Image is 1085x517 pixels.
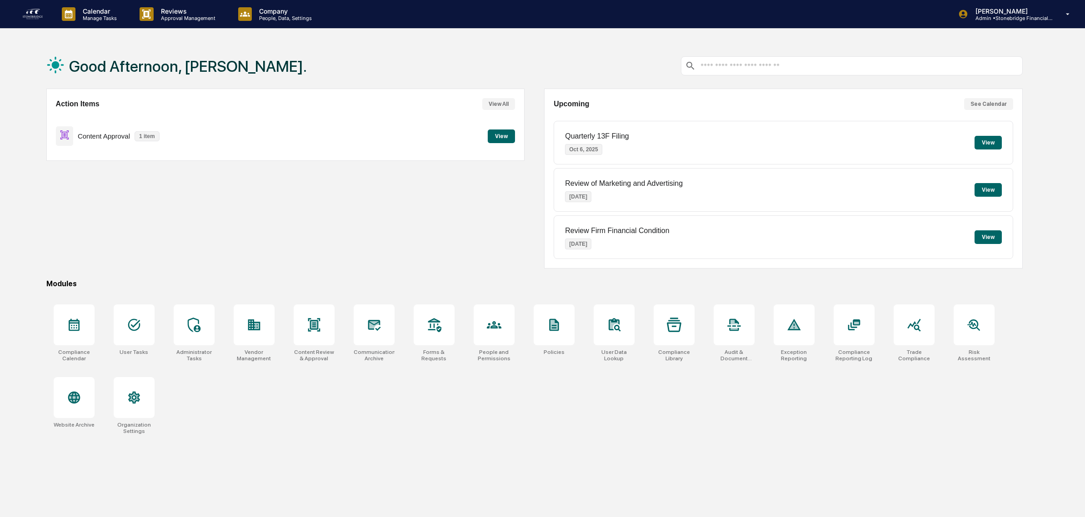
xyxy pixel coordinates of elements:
[954,349,995,362] div: Risk Assessment
[714,349,755,362] div: Audit & Document Logs
[252,15,316,21] p: People, Data, Settings
[594,349,635,362] div: User Data Lookup
[554,100,589,108] h2: Upcoming
[75,15,121,21] p: Manage Tasks
[354,349,395,362] div: Communications Archive
[834,349,875,362] div: Compliance Reporting Log
[565,132,629,140] p: Quarterly 13F Filing
[975,230,1002,244] button: View
[565,239,591,249] p: [DATE]
[22,7,44,21] img: logo
[975,136,1002,149] button: View
[154,7,220,15] p: Reviews
[54,349,95,362] div: Compliance Calendar
[114,422,155,434] div: Organization Settings
[565,191,591,202] p: [DATE]
[964,98,1013,110] button: See Calendar
[234,349,275,362] div: Vendor Management
[474,349,515,362] div: People and Permissions
[1056,487,1080,512] iframe: Open customer support
[894,349,935,362] div: Trade Compliance
[482,98,515,110] button: View All
[120,349,148,355] div: User Tasks
[565,227,669,235] p: Review Firm Financial Condition
[774,349,815,362] div: Exception Reporting
[69,57,307,75] h1: Good Afternoon, [PERSON_NAME].
[78,132,130,140] p: Content Approval
[75,7,121,15] p: Calendar
[135,131,160,141] p: 1 item
[56,100,100,108] h2: Action Items
[968,15,1053,21] p: Admin • Stonebridge Financial Group
[252,7,316,15] p: Company
[654,349,695,362] div: Compliance Library
[46,279,1023,288] div: Modules
[54,422,95,428] div: Website Archive
[565,144,602,155] p: Oct 6, 2025
[488,131,515,140] a: View
[975,183,1002,197] button: View
[414,349,455,362] div: Forms & Requests
[544,349,565,355] div: Policies
[565,179,683,188] p: Review of Marketing and Advertising
[174,349,215,362] div: Administrator Tasks
[968,7,1053,15] p: [PERSON_NAME]
[294,349,335,362] div: Content Review & Approval
[154,15,220,21] p: Approval Management
[488,129,515,143] button: View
